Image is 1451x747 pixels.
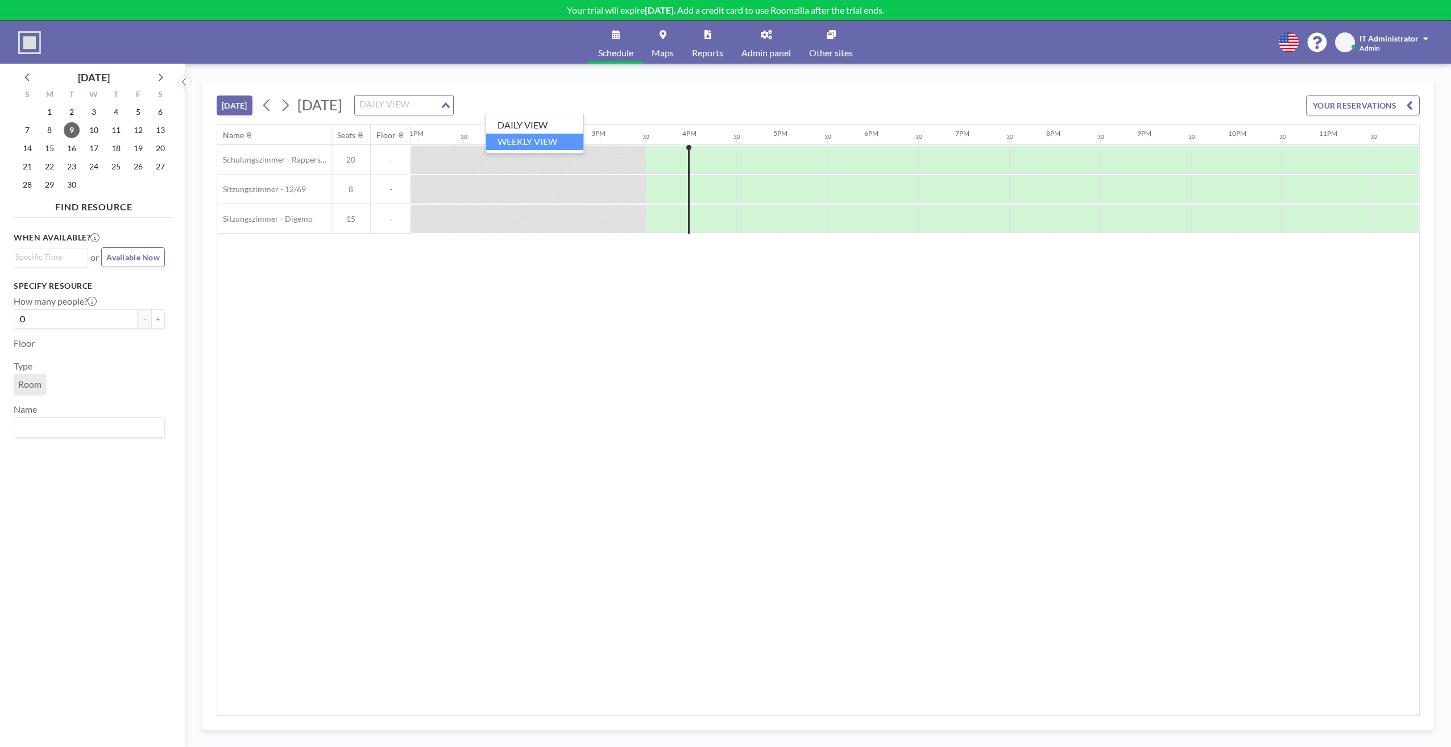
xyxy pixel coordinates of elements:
[683,21,732,64] a: Reports
[1319,129,1337,138] div: 11PM
[42,177,57,193] span: Monday, September 29, 2025
[130,104,146,120] span: Friday, September 5, 2025
[800,21,862,64] a: Other sites
[486,117,583,134] li: DAILY VIEW
[773,129,787,138] div: 5PM
[1359,34,1419,43] span: IT Administrator
[591,129,606,138] div: 3PM
[864,129,878,138] div: 6PM
[64,140,80,156] span: Tuesday, September 16, 2025
[42,159,57,175] span: Monday, September 22, 2025
[61,88,83,103] div: T
[152,122,168,138] span: Saturday, September 13, 2025
[461,133,467,140] div: 30
[486,134,583,150] li: WEEKLY VIEW
[692,48,723,57] span: Reports
[1006,133,1013,140] div: 30
[915,133,922,140] div: 30
[1279,133,1286,140] div: 30
[376,130,396,140] div: Floor
[108,104,124,120] span: Thursday, September 4, 2025
[15,251,81,263] input: Search for option
[14,248,88,265] div: Search for option
[152,159,168,175] span: Saturday, September 27, 2025
[1097,133,1104,140] div: 30
[1228,129,1246,138] div: 10PM
[149,88,171,103] div: S
[682,129,697,138] div: 4PM
[130,159,146,175] span: Friday, September 26, 2025
[1306,96,1420,115] button: YOUR RESERVATIONS
[130,122,146,138] span: Friday, September 12, 2025
[371,184,411,194] span: -
[14,404,37,415] label: Name
[331,184,370,194] span: 8
[809,48,853,57] span: Other sites
[64,104,80,120] span: Tuesday, September 2, 2025
[83,88,105,103] div: W
[1370,133,1377,140] div: 30
[108,140,124,156] span: Thursday, September 18, 2025
[152,104,168,120] span: Saturday, September 6, 2025
[337,130,355,140] div: Seats
[645,5,674,15] b: [DATE]
[19,177,35,193] span: Sunday, September 28, 2025
[409,129,424,138] div: 1PM
[42,140,57,156] span: Monday, September 15, 2025
[90,252,99,263] span: or
[18,379,42,390] span: Room
[42,122,57,138] span: Monday, September 8, 2025
[86,122,102,138] span: Wednesday, September 10, 2025
[642,21,683,64] a: Maps
[371,155,411,165] span: -
[138,309,151,329] button: -
[64,122,80,138] span: Tuesday, September 9, 2025
[331,155,370,165] span: 20
[217,214,313,224] span: Sitzungszimmer - Digemo
[14,296,97,307] label: How many people?
[14,418,164,437] div: Search for option
[14,281,165,291] h3: Specify resource
[652,48,674,57] span: Maps
[42,104,57,120] span: Monday, September 1, 2025
[223,130,244,140] div: Name
[732,21,800,64] a: Admin panel
[18,31,41,54] img: organization-logo
[1359,44,1380,52] span: Admin
[106,252,160,262] span: Available Now
[217,96,252,115] button: [DATE]
[1188,133,1195,140] div: 30
[86,140,102,156] span: Wednesday, September 17, 2025
[371,214,411,224] span: -
[64,177,80,193] span: Tuesday, September 30, 2025
[598,48,633,57] span: Schedule
[955,129,969,138] div: 7PM
[1046,129,1060,138] div: 8PM
[824,133,831,140] div: 30
[356,98,439,113] input: Search for option
[331,214,370,224] span: 15
[14,197,174,213] h4: FIND RESOURCE
[1341,38,1349,48] span: IA
[39,88,61,103] div: M
[14,360,32,372] label: Type
[64,159,80,175] span: Tuesday, September 23, 2025
[1137,129,1151,138] div: 9PM
[151,309,165,329] button: +
[733,133,740,140] div: 30
[105,88,127,103] div: T
[589,21,642,64] a: Schedule
[152,140,168,156] span: Saturday, September 20, 2025
[86,104,102,120] span: Wednesday, September 3, 2025
[217,184,306,194] span: Sitzungszimmer - 12/69
[16,88,39,103] div: S
[127,88,149,103] div: F
[19,159,35,175] span: Sunday, September 21, 2025
[101,247,165,267] button: Available Now
[297,96,342,113] span: [DATE]
[642,133,649,140] div: 30
[355,96,453,115] div: Search for option
[19,140,35,156] span: Sunday, September 14, 2025
[15,420,158,435] input: Search for option
[741,48,791,57] span: Admin panel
